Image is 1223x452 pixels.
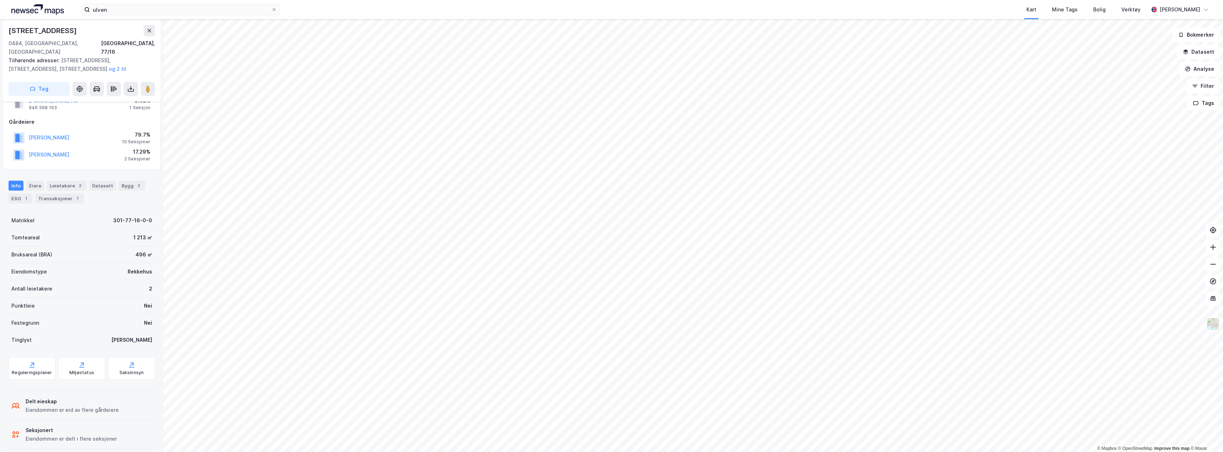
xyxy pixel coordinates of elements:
div: Kart [1026,5,1036,14]
div: ESG [9,193,32,203]
a: OpenStreetMap [1118,446,1153,451]
div: [STREET_ADDRESS] [9,25,78,36]
input: Søk på adresse, matrikkel, gårdeiere, leietakere eller personer [90,4,271,15]
div: Seksjonert [26,426,117,435]
div: Antall leietakere [11,285,52,293]
div: [STREET_ADDRESS], [STREET_ADDRESS], [STREET_ADDRESS] [9,56,149,73]
div: 1 213 ㎡ [133,233,152,242]
div: 79.7% [122,131,150,139]
iframe: Chat Widget [1187,418,1223,452]
button: Bokmerker [1172,28,1220,42]
div: Transaksjoner [35,193,84,203]
button: Tags [1187,96,1220,110]
div: Bolig [1093,5,1106,14]
div: Saksinnsyn [119,370,144,376]
div: Matrikkel [11,216,34,225]
div: 17.29% [124,148,150,156]
div: Mine Tags [1052,5,1078,14]
button: Tag [9,82,70,96]
div: Bygg [119,181,145,191]
div: Kontrollprogram for chat [1187,418,1223,452]
div: Rekkehus [128,267,152,276]
button: Analyse [1179,62,1220,76]
div: [PERSON_NAME] [111,336,152,344]
img: logo.a4113a55bc3d86da70a041830d287a7e.svg [11,4,64,15]
div: Eiendommen er eid av flere gårdeiere [26,406,119,414]
span: Tilhørende adresser: [9,57,61,63]
a: Improve this map [1154,446,1190,451]
div: Gårdeiere [9,118,155,126]
div: 0484, [GEOGRAPHIC_DATA], [GEOGRAPHIC_DATA] [9,39,101,56]
div: 2 [76,182,84,189]
div: Tomteareal [11,233,40,242]
button: Filter [1186,79,1220,93]
div: 1 Seksjon [129,105,150,111]
div: Datasett [89,181,116,191]
div: [GEOGRAPHIC_DATA], 77/16 [101,39,155,56]
div: 10 Seksjoner [122,139,150,145]
div: 496 ㎡ [135,250,152,259]
div: 7 [74,195,81,202]
div: 2 Seksjoner [124,156,150,162]
div: Eiere [26,181,44,191]
div: Reguleringsplaner [12,370,52,376]
div: Leietakere [47,181,86,191]
div: Delt eieskap [26,397,119,406]
div: Tinglyst [11,336,32,344]
div: Verktøy [1121,5,1141,14]
div: 1 [22,195,30,202]
a: Mapbox [1097,446,1117,451]
div: 2 [135,182,142,189]
div: 2 [149,285,152,293]
div: 301-77-16-0-0 [113,216,152,225]
div: Punktleie [11,302,35,310]
div: [PERSON_NAME] [1160,5,1200,14]
div: Miljøstatus [69,370,94,376]
div: Eiendommen er delt i flere seksjoner [26,435,117,443]
div: Info [9,181,23,191]
div: Nei [144,302,152,310]
button: Datasett [1177,45,1220,59]
div: Festegrunn [11,319,39,327]
img: Z [1206,317,1220,331]
div: Bruksareal (BRA) [11,250,52,259]
div: Eiendomstype [11,267,47,276]
div: 946 568 163 [29,105,57,111]
div: Nei [144,319,152,327]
